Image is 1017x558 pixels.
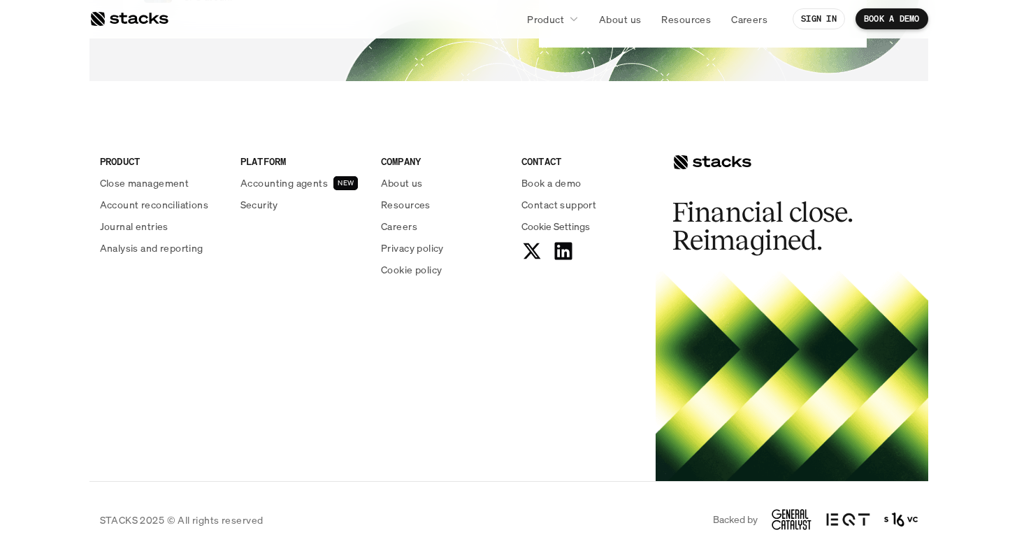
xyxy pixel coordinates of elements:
a: Resources [653,6,719,31]
p: BOOK A DEMO [864,14,920,24]
a: Careers [381,219,505,234]
p: Security [240,197,278,212]
p: PRODUCT [100,154,224,169]
a: About us [591,6,649,31]
p: PLATFORM [240,154,364,169]
p: Product [527,12,564,27]
a: SIGN IN [793,8,845,29]
span: Cookie Settings [521,219,590,234]
p: Book a demo [521,176,582,190]
p: Journal entries [100,219,168,234]
h2: Financial close. Reimagined. [672,199,882,255]
p: CONTACT [521,154,645,169]
p: Close management [100,176,189,190]
a: Contact support [521,197,645,212]
a: Account reconciliations [100,197,224,212]
a: Close management [100,176,224,190]
p: Backed by [713,514,758,526]
a: Resources [381,197,505,212]
a: Accounting agentsNEW [240,176,364,190]
p: STACKS 2025 © All rights reserved [100,513,264,527]
p: SIGN IN [801,14,837,24]
p: Accounting agents [240,176,328,190]
p: Account reconciliations [100,197,209,212]
p: COMPANY [381,154,505,169]
a: Security [240,197,364,212]
p: Privacy policy [381,241,444,255]
p: Contact support [521,197,596,212]
p: Resources [381,197,431,212]
a: About us [381,176,505,190]
a: Book a demo [521,176,645,190]
a: Analysis and reporting [100,241,224,255]
p: Cookie policy [381,262,442,277]
p: About us [599,12,641,27]
a: Privacy Policy [165,266,226,276]
a: BOOK A DEMO [856,8,928,29]
a: Careers [723,6,776,31]
a: Cookie policy [381,262,505,277]
p: About us [381,176,423,190]
p: Analysis and reporting [100,241,203,255]
p: Resources [661,12,711,27]
p: Careers [731,12,767,27]
a: Journal entries [100,219,224,234]
h2: NEW [338,178,354,187]
a: Privacy policy [381,241,505,255]
p: Careers [381,219,417,234]
button: Cookie Trigger [521,219,590,234]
